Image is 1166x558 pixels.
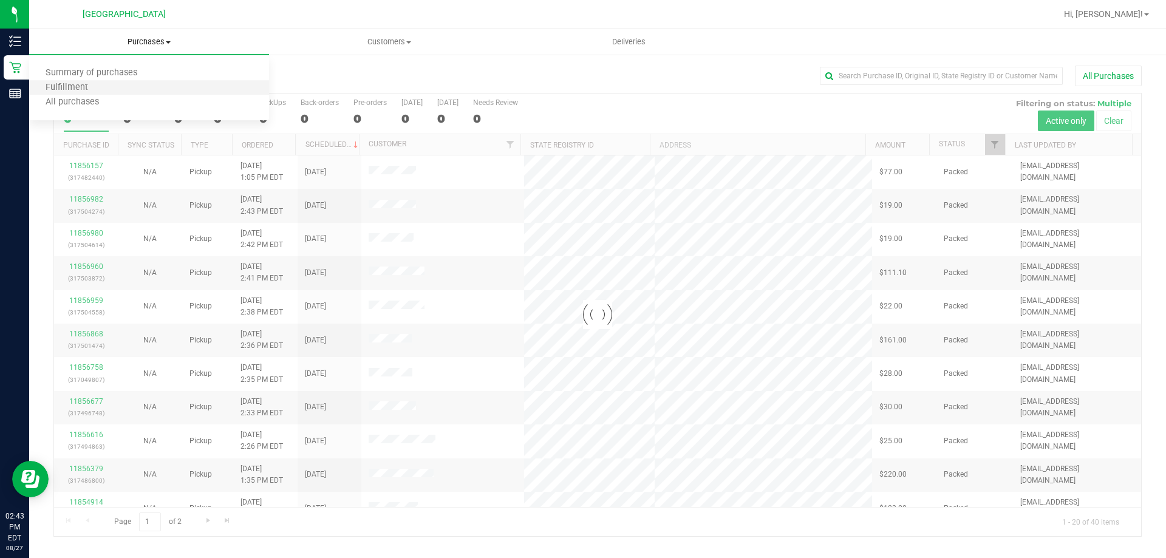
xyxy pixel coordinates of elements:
input: Search Purchase ID, Original ID, State Registry ID or Customer Name... [820,67,1063,85]
a: Customers [269,29,509,55]
iframe: Resource center [12,461,49,497]
inline-svg: Inventory [9,35,21,47]
p: 08/27 [5,543,24,553]
span: Purchases [29,36,269,47]
span: [GEOGRAPHIC_DATA] [83,9,166,19]
span: All purchases [29,97,115,107]
a: Purchases Summary of purchases Fulfillment All purchases [29,29,269,55]
span: Summary of purchases [29,68,154,78]
span: Hi, [PERSON_NAME]! [1064,9,1143,19]
inline-svg: Retail [9,61,21,73]
button: All Purchases [1075,66,1142,86]
a: Deliveries [509,29,749,55]
inline-svg: Reports [9,87,21,100]
p: 02:43 PM EDT [5,511,24,543]
span: Customers [270,36,508,47]
span: Deliveries [596,36,662,47]
span: Fulfillment [29,83,104,93]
